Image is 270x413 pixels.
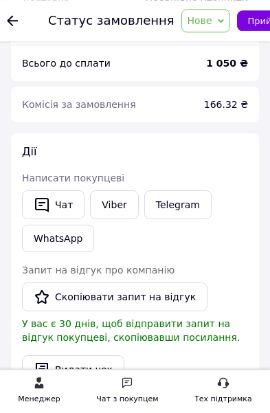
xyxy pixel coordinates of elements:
[22,190,85,219] button: Чат
[48,14,175,27] div: Статус замовлення
[204,99,248,110] span: 166.32 ₴
[22,172,124,183] span: Написати покупцеві
[194,392,252,406] div: Тех підтримка
[18,392,60,406] div: Менеджер
[7,14,18,27] div: Повернутися назад
[22,265,175,276] span: Запит на відгук про компанію
[22,99,136,110] span: Комісія за замовлення
[206,58,248,69] b: 1 050 ₴
[144,190,212,219] a: Telegram
[22,355,124,384] button: Видати чек
[188,15,212,26] span: Нове
[96,392,158,406] div: Чат з покупцем
[22,225,94,252] a: WhatsApp
[90,190,138,219] a: Viber
[22,318,240,343] span: У вас є 30 днів, щоб відправити запит на відгук покупцеві, скопіювавши посилання.
[22,282,207,311] button: Скопіювати запит на відгук
[22,58,111,69] span: Всього до сплати
[22,145,36,158] span: Дії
